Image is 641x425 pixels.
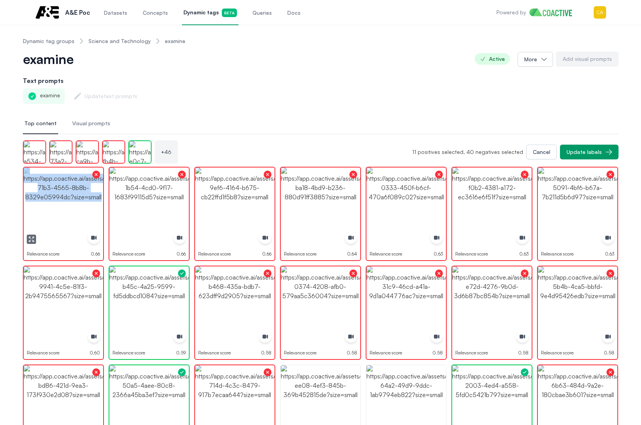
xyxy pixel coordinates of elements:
button: Top content [23,113,58,134]
p: 0.63 [605,251,614,257]
span: Visual prompts [72,119,110,127]
button: More [518,52,553,67]
img: https://app.coactive.ai/assets/ui/images/coactive/AE_Clips_1751060747036/e0bc42a3-0333-450f-b6cf-... [366,168,446,247]
p: Relevance score [541,350,574,356]
p: 0.64 [347,251,357,257]
p: Relevance score [370,251,402,257]
p: 0.66 [262,251,271,257]
p: A&E Poc [65,8,90,17]
button: Updatetext prompts [68,88,144,104]
img: https://app.coactive.ai/assets/ui/images/coactive/AE_Clips_1751060747036/16d89d27-73a2-4f1f-b0e8-... [49,140,73,164]
p: Relevance score [455,251,488,257]
p: Relevance score [198,251,231,257]
img: https://app.coactive.ai/assets/ui/images/coactive/AE_Clips_1751060747036/cd242b2b-5091-4bf6-b67a-... [538,168,617,247]
p: 0.59 [176,350,186,356]
p: 0.58 [518,350,529,356]
p: Relevance score [455,350,488,356]
img: https://app.coactive.ai/assets/ui/images/coactive/AE_Clips_1751060747036/d1016dfe-e72d-4276-9b0d-... [452,266,532,346]
span: examine [23,51,74,67]
p: 0.63 [519,251,529,257]
p: 0.63 [434,251,443,257]
div: Add visual prompts [563,55,612,63]
img: https://app.coactive.ai/assets/ui/images/coactive/AE_Clips_1751060747036/dd18452a-ca9b-4ec0-966c-... [76,140,99,164]
a: Science and Technology [88,37,151,45]
img: https://app.coactive.ai/assets/ui/images/coactive/AE_Clips_1751060747036/817f1130-71b3-4565-8b8b-... [24,168,103,247]
p: Relevance score [284,251,316,257]
p: Relevance score [27,350,59,356]
div: examine [23,88,65,104]
p: 0.58 [261,350,271,356]
img: https://app.coactive.ai/assets/ui/images/coactive/AE_Clips_1751060747036/b0bf4cb3-9ef6-4164-b675-... [195,168,275,247]
img: Home [529,9,578,16]
img: A&E Poc [35,6,59,19]
button: Cancel [526,145,557,159]
div: Update labels [567,148,602,156]
p: 0.58 [604,350,614,356]
div: + 46 [155,140,178,164]
img: https://app.coactive.ai/assets/ui/images/coactive/AE_Clips_1751060747036/1fd9154b-b468-435a-bdb7-... [195,266,275,346]
p: Relevance score [198,350,231,356]
p: Relevance score [112,251,145,257]
nav: Tabs [23,113,619,134]
span: Datasets [104,9,127,17]
p: 0.58 [432,350,443,356]
img: https://app.coactive.ai/assets/ui/images/coactive/AE_Clips_1751060747036/a1763228-1b54-4cd0-9f17-... [109,168,189,247]
img: Menu for the logged in user [594,6,606,19]
button: Update labels [560,145,619,159]
p: 0.58 [347,350,357,356]
img: https://app.coactive.ai/assets/ui/images/coactive/AE_Clips_1751060747036/d1245ed8-f0b2-4381-a172-... [452,168,532,247]
p: 0.66 [176,251,186,257]
img: https://app.coactive.ai/assets/ui/images/coactive/AE_Clips_1751060747036/09661ba3-9941-4c5e-81f3-... [24,266,103,346]
nav: Breadcrumb [23,31,619,51]
h2: Text prompts [23,76,619,85]
img: https://app.coactive.ai/assets/ui/images/coactive/AE_Clips_1751060747036/0304832c-0374-4208-afb0-... [281,266,360,346]
p: 11 positives selected, 40 negatives selected [412,148,523,156]
p: Powered by [496,9,526,16]
p: Relevance score [112,350,145,356]
button: Visual prompts [71,113,112,134]
img: https://app.coactive.ai/assets/ui/images/coactive/AE_Clips_1751060747036/39b93d4f-31c9-46cd-a41a-... [366,266,446,346]
span: examine [165,37,185,45]
p: Relevance score [370,350,402,356]
button: Add visual prompts [556,52,619,66]
img: https://app.coactive.ai/assets/ui/images/coactive/AE_Clips_1751060747036/b970c27f-b45c-4a25-9599-... [109,266,189,346]
p: 0.60 [90,350,100,356]
p: Relevance score [284,350,316,356]
img: https://app.coactive.ai/assets/ui/images/coactive/AE_Clips_1751060747036/52ca35f3-a534-401c-ba6e-... [23,140,46,164]
span: Active [475,53,510,65]
a: Dynamic tag groups [23,37,74,45]
span: Top content [24,119,57,127]
p: 0.66 [91,251,100,257]
button: examine [23,51,85,67]
div: Cancel [533,148,550,156]
img: https://app.coactive.ai/assets/ui/images/coactive/AE_Clips_1751060747036/29747405-fb4b-4567-b228-... [102,140,125,164]
span: Dynamic tags [183,9,237,17]
img: https://app.coactive.ai/assets/ui/images/coactive/AE_Clips_1751060747036/ffc48b4c-ba18-4bd9-b236-... [281,168,360,247]
span: Concepts [143,9,168,17]
span: Beta [222,9,237,17]
img: https://app.coactive.ai/assets/ui/images/coactive/AE_Clips_1751060747036/936d6091-e0c7-4021-8a6b-... [128,140,152,164]
img: https://app.coactive.ai/assets/ui/images/coactive/AE_Clips_1751060747036/b4dc77cb-5b4b-4ca5-bbfd-... [538,266,617,346]
span: Queries [252,9,272,17]
p: Relevance score [541,251,574,257]
p: Relevance score [27,251,59,257]
div: Update text prompts [85,92,137,100]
